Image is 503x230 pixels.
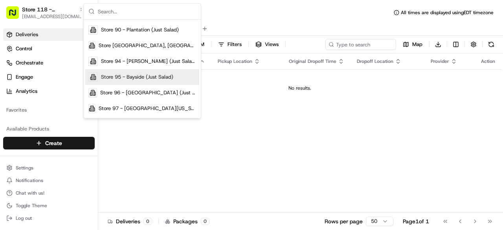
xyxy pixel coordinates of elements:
span: Chat with us! [16,190,44,196]
span: Notifications [16,177,43,184]
div: 0 [143,218,152,225]
span: Original Dropoff Time [289,58,336,64]
span: Views [265,41,279,48]
button: Settings [3,162,95,173]
button: Create [3,137,95,149]
div: We're available if you need us! [27,83,99,89]
div: Start new chat [27,75,129,83]
button: Filters [215,39,245,50]
button: Control [3,42,95,55]
a: 💻API Documentation [63,110,129,125]
div: Deliveries [108,217,152,225]
input: Got a question? Start typing here... [20,50,141,59]
span: Toggle Theme [16,202,47,209]
div: Action [481,58,495,64]
input: Search... [98,4,196,19]
button: Store 118 - [GEOGRAPHIC_DATA] (Just Salad)[EMAIL_ADDRESS][DOMAIN_NAME] [3,3,81,22]
span: Filters [228,41,242,48]
input: Type to search [325,39,396,50]
span: Store 97 - [GEOGRAPHIC_DATA][US_STATE] (Just Salad) [99,105,196,112]
img: Nash [8,7,24,23]
span: Create [45,139,62,147]
span: Store 96 - [GEOGRAPHIC_DATA] (Just Salad) [100,89,196,96]
span: Analytics [16,88,37,95]
div: Packages [165,217,209,225]
span: Store [GEOGRAPHIC_DATA], [GEOGRAPHIC_DATA] (Just Salad) [99,42,196,49]
span: All times are displayed using EDT timezone [401,9,494,16]
div: Page 1 of 1 [403,217,429,225]
span: Knowledge Base [16,114,60,121]
div: Favorites [3,104,95,116]
button: Chat with us! [3,188,95,199]
button: Toggle Theme [3,200,95,211]
a: Analytics [3,85,95,98]
div: Suggestions [84,20,201,118]
span: Dropoff Location [357,58,393,64]
span: Store 90 - Plantation (Just Salad) [101,26,179,33]
span: Store 94 - [PERSON_NAME] (Just Salad) [101,58,196,65]
span: Provider [431,58,449,64]
button: Engage [3,71,95,83]
div: 💻 [66,114,73,121]
span: API Documentation [74,114,126,121]
span: Control [16,45,32,52]
button: Notifications [3,175,95,186]
button: Store 118 - [GEOGRAPHIC_DATA] (Just Salad) [22,6,76,13]
div: 0 [201,218,209,225]
span: Store 95 - Bayside (Just Salad) [101,74,173,81]
button: [EMAIL_ADDRESS][DOMAIN_NAME] [22,13,85,20]
button: Log out [3,213,95,224]
span: Log out [16,215,32,221]
button: Refresh [486,39,497,50]
button: Views [252,39,282,50]
div: Available Products [3,123,95,135]
a: 📗Knowledge Base [5,110,63,125]
p: Welcome 👋 [8,31,143,44]
span: Settings [16,165,33,171]
span: Pylon [78,133,95,139]
span: Pickup Location [218,58,252,64]
button: Orchestrate [3,57,95,69]
p: Rows per page [325,217,363,225]
div: No results. [101,85,498,91]
a: Powered byPylon [55,132,95,139]
a: Deliveries [3,28,95,41]
span: Orchestrate [16,59,43,66]
span: Map [412,41,422,48]
div: 📗 [8,114,14,121]
img: 1736555255976-a54dd68f-1ca7-489b-9aae-adbdc363a1c4 [8,75,22,89]
span: Deliveries [16,31,38,38]
span: Engage [16,74,33,81]
button: Map [399,39,426,50]
button: Start new chat [134,77,143,86]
